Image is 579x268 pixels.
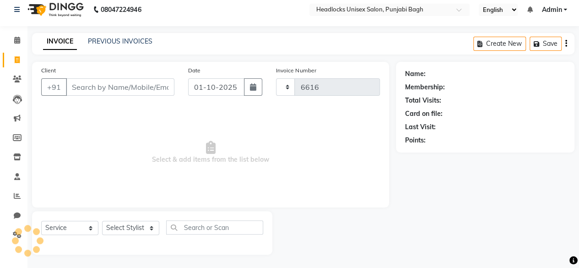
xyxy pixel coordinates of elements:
span: Select & add items from the list below [41,107,380,198]
label: Client [41,66,56,75]
button: Create New [473,37,526,51]
div: Last Visit: [405,122,436,132]
label: Date [188,66,200,75]
div: Total Visits: [405,96,441,105]
button: Save [530,37,562,51]
a: PREVIOUS INVOICES [88,37,152,45]
div: Name: [405,69,426,79]
input: Search by Name/Mobile/Email/Code [66,78,174,96]
div: Card on file: [405,109,443,119]
a: INVOICE [43,33,77,50]
input: Search or Scan [166,220,263,235]
div: Membership: [405,82,445,92]
label: Invoice Number [276,66,316,75]
button: +91 [41,78,67,96]
span: Admin [541,5,562,15]
div: Points: [405,136,426,145]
